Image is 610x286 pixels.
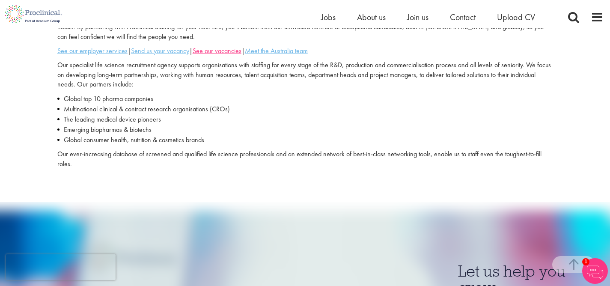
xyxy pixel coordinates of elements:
[450,12,476,23] a: Contact
[57,60,553,90] p: Our specialist life science recruitment agency supports organisations with staffing for every sta...
[582,258,589,265] span: 1
[57,149,553,169] p: Our ever-increasing database of screened and qualified life science professionals and an extended...
[582,258,608,284] img: Chatbot
[57,46,128,55] a: See our employer services
[321,12,336,23] a: Jobs
[57,125,553,135] li: Emerging biopharmas & biotechs
[357,12,386,23] a: About us
[6,254,116,280] iframe: reCAPTCHA
[407,12,428,23] a: Join us
[193,46,241,55] a: See our vacancies
[497,12,535,23] a: Upload CV
[57,104,553,114] li: Multinational clinical & contract research organisations (CROs)
[57,114,553,125] li: The leading medical device pioneers
[57,94,553,104] li: Global top 10 pharma companies
[57,46,553,56] p: | | |
[57,135,553,145] li: Global consumer health, nutrition & cosmetics brands
[131,46,189,55] a: Send us your vacancy
[245,46,308,55] a: Meet the Australia team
